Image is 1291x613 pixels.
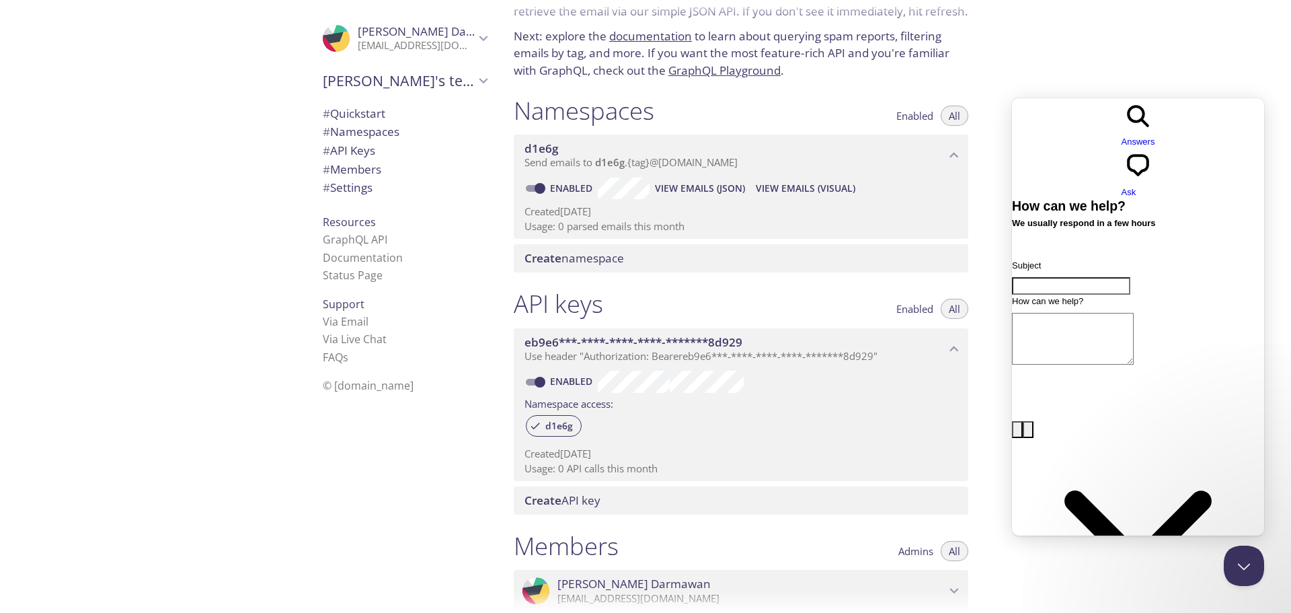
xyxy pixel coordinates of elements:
[312,16,498,61] div: Ali Darmawan
[323,106,385,121] span: Quickstart
[890,541,941,561] button: Admins
[312,122,498,141] div: Namespaces
[514,244,968,273] div: Create namespace
[548,182,598,194] a: Enabled
[524,250,561,266] span: Create
[1012,98,1264,536] iframe: Help Scout Beacon - Live Chat, Contact Form, and Knowledge Base
[524,493,561,508] span: Create
[524,141,558,156] span: d1e6g
[323,143,330,158] span: #
[323,180,330,195] span: #
[343,350,348,365] span: s
[888,106,941,126] button: Enabled
[514,96,654,126] h1: Namespaces
[750,178,861,199] button: View Emails (Visual)
[1224,546,1264,586] iframe: Help Scout Beacon - Close
[514,531,619,561] h1: Members
[514,289,603,319] h1: API keys
[312,63,498,98] div: Ali's team
[524,393,613,412] label: Namespace access:
[756,180,855,196] span: View Emails (Visual)
[668,63,781,78] a: GraphQL Playground
[514,486,968,515] div: Create API Key
[323,314,368,329] a: Via Email
[548,375,598,388] a: Enabled
[537,420,581,432] span: d1e6g
[323,106,330,121] span: #
[524,250,624,266] span: namespace
[312,104,498,123] div: Quickstart
[524,205,957,219] p: Created [DATE]
[650,178,750,199] button: View Emails (JSON)
[514,135,968,176] div: d1e6g namespace
[524,462,957,476] p: Usage: 0 API calls this month
[888,299,941,319] button: Enabled
[323,378,414,393] span: © [DOMAIN_NAME]
[312,141,498,160] div: API Keys
[323,161,330,177] span: #
[312,178,498,197] div: Team Settings
[514,28,968,79] p: Next: explore the to learn about querying spam reports, filtering emails by tag, and more. If you...
[323,232,387,247] a: GraphQL API
[526,415,582,437] div: d1e6g
[358,24,511,39] span: [PERSON_NAME] Darmawan
[524,447,957,461] p: Created [DATE]
[323,143,375,158] span: API Keys
[323,268,383,283] a: Status Page
[358,39,475,52] p: [EMAIL_ADDRESS][DOMAIN_NAME]
[323,124,399,139] span: Namespaces
[323,250,403,265] a: Documentation
[323,161,381,177] span: Members
[323,71,475,90] span: [PERSON_NAME]'s team
[941,299,968,319] button: All
[323,124,330,139] span: #
[323,332,387,347] a: Via Live Chat
[514,570,968,612] div: Ali Darmawan
[609,28,692,44] a: documentation
[524,155,738,169] span: Send emails to . {tag} @[DOMAIN_NAME]
[323,180,373,195] span: Settings
[524,219,957,233] p: Usage: 0 parsed emails this month
[323,350,348,365] a: FAQ
[312,160,498,179] div: Members
[941,541,968,561] button: All
[941,106,968,126] button: All
[557,577,711,591] span: [PERSON_NAME] Darmawan
[323,215,376,229] span: Resources
[323,297,364,312] span: Support
[655,180,745,196] span: View Emails (JSON)
[595,155,625,169] span: d1e6g
[524,493,600,508] span: API key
